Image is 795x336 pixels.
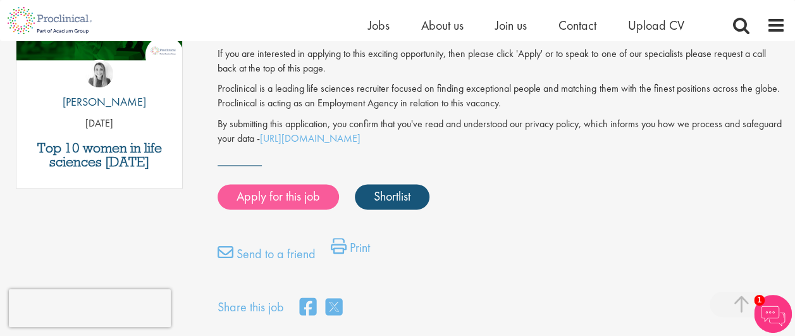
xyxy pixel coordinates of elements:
a: Join us [495,17,527,34]
a: Apply for this job [218,184,339,209]
a: Hannah Burke [PERSON_NAME] [53,59,146,116]
a: Top 10 women in life sciences [DATE] [23,141,176,169]
p: Proclinical is a leading life sciences recruiter focused on finding exceptional people and matchi... [218,82,786,111]
a: Shortlist [355,184,429,209]
p: By submitting this application, you confirm that you've read and understood our privacy policy, w... [218,117,786,146]
span: 1 [754,295,765,306]
p: If you are interested in applying to this exciting opportunity, then please click 'Apply' or to s... [218,47,786,76]
iframe: reCAPTCHA [9,289,171,327]
a: About us [421,17,464,34]
a: Jobs [368,17,390,34]
a: Send to a friend [218,244,316,270]
a: Contact [558,17,596,34]
p: [PERSON_NAME] [53,94,146,110]
img: Chatbot [754,295,792,333]
p: [DATE] [16,116,182,131]
label: Share this job [218,298,284,316]
a: [URL][DOMAIN_NAME] [260,132,361,145]
a: share on facebook [300,294,316,321]
img: Hannah Burke [85,59,113,87]
a: share on twitter [326,294,342,321]
a: Upload CV [628,17,684,34]
a: Print [331,238,370,263]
